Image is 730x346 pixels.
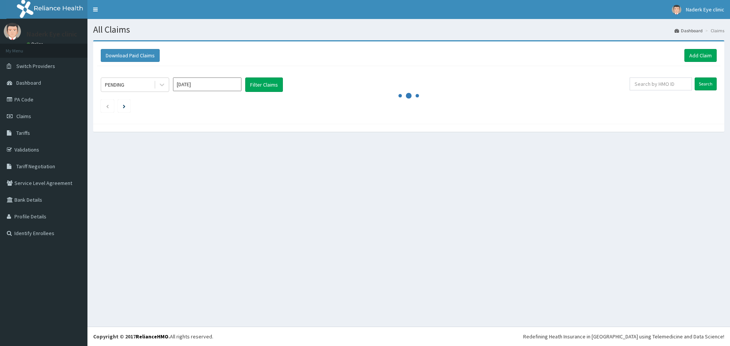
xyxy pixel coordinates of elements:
div: PENDING [105,81,124,88]
div: Redefining Heath Insurance in [GEOGRAPHIC_DATA] using Telemedicine and Data Science! [523,333,724,340]
button: Filter Claims [245,77,283,92]
input: Search by HMO ID [630,77,692,90]
svg: audio-loading [397,84,420,107]
li: Claims [703,27,724,34]
a: Next page [123,103,125,109]
span: Dashboard [16,79,41,86]
strong: Copyright © 2017 . [93,333,170,340]
input: Select Month and Year [173,77,241,91]
button: Download Paid Claims [101,49,160,62]
a: RelianceHMO [136,333,168,340]
span: Tariffs [16,130,30,136]
img: User Image [4,23,21,40]
span: Naderk Eye clinic [686,6,724,13]
input: Search [695,77,717,90]
a: Online [27,41,45,47]
footer: All rights reserved. [87,327,730,346]
a: Dashboard [674,27,703,34]
span: Claims [16,113,31,120]
img: User Image [672,5,681,14]
span: Tariff Negotiation [16,163,55,170]
p: Naderk Eye clinic [27,31,77,38]
h1: All Claims [93,25,724,35]
a: Previous page [106,103,109,109]
a: Add Claim [684,49,717,62]
span: Switch Providers [16,63,55,70]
